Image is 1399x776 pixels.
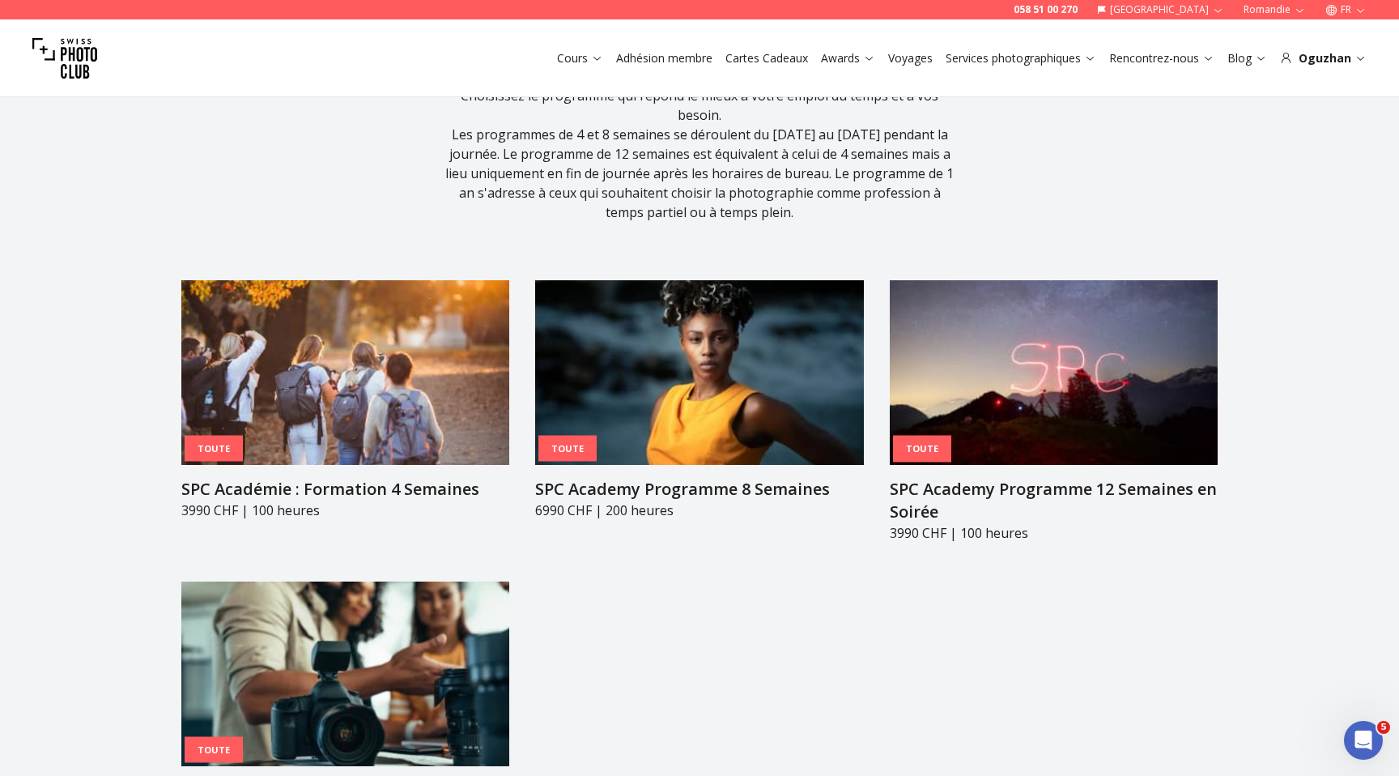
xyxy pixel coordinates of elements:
p: 3990 CHF | 100 heures [890,523,1218,543]
button: Adhésion membre [610,47,719,70]
button: Blog [1221,47,1274,70]
button: Awards [814,47,882,70]
button: Voyages [882,47,939,70]
iframe: Intercom live chat [1344,721,1383,760]
a: Adhésion membre [616,50,712,66]
h3: SPC Academy Programme 12 Semaines en Soirée [890,478,1218,523]
span: 5 [1377,721,1390,734]
img: SPC Academy Programme 12 Semaines en Soirée [890,280,1218,465]
p: 3990 CHF | 100 heures [181,501,509,520]
img: Swiss photo club [32,26,97,91]
h3: SPC Académie : Formation 4 Semaines [181,478,509,501]
button: Rencontrez-nous [1103,47,1221,70]
img: SPC Academy Formation Professionnelle de Photographie de 1 an [181,582,509,766]
a: Cartes Cadeaux [725,50,808,66]
button: Services photographiques [939,47,1103,70]
a: Cours [557,50,603,66]
a: Awards [821,50,875,66]
a: Blog [1227,50,1267,66]
h3: SPC Academy Programme 8 Semaines [535,478,863,501]
a: Voyages [888,50,933,66]
div: Choisissez le programme qui répond le mieux à votre emploi du temps et à vos besoin. Les programm... [440,86,959,241]
a: SPC Academy Programme 8 SemainesTouteSPC Academy Programme 8 Semaines6990 CHF | 200 heures [535,280,863,520]
a: SPC Academy Programme 12 Semaines en SoiréeTouteSPC Academy Programme 12 Semaines en Soirée3990 C... [890,280,1218,543]
a: SPC Académie : Formation 4 SemainesTouteSPC Académie : Formation 4 Semaines3990 CHF | 100 heures [181,280,509,520]
div: Toute [185,435,243,462]
a: Rencontrez-nous [1109,50,1214,66]
a: Services photographiques [946,50,1096,66]
p: 6990 CHF | 200 heures [535,501,863,520]
button: Cours [551,47,610,70]
div: Toute [893,436,951,463]
div: Toute [538,435,597,462]
div: Oguzhan [1280,50,1367,66]
button: Cartes Cadeaux [719,47,814,70]
img: SPC Academy Programme 8 Semaines [535,280,863,465]
img: SPC Académie : Formation 4 Semaines [181,280,509,465]
a: 058 51 00 270 [1014,3,1078,16]
div: Toute [185,736,243,763]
